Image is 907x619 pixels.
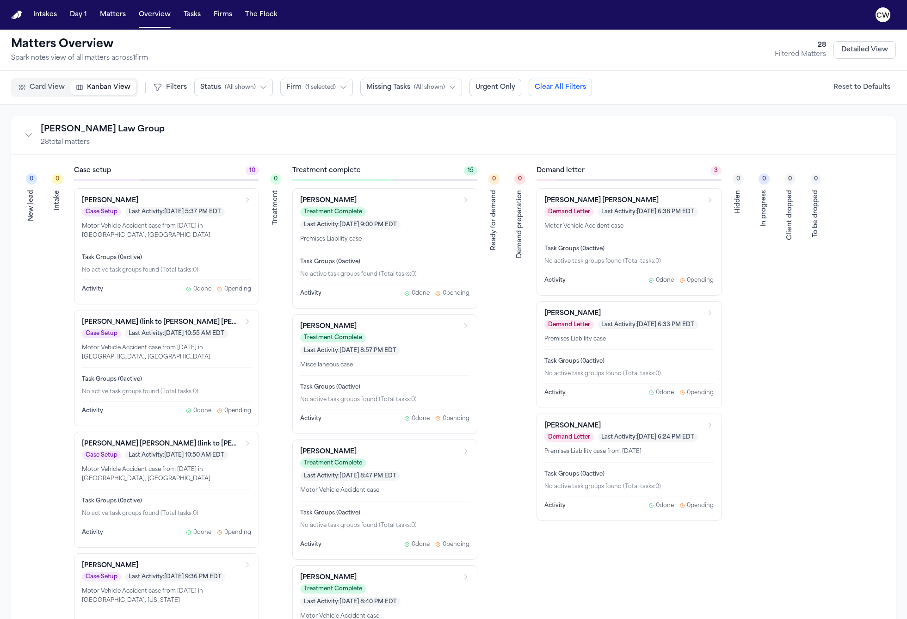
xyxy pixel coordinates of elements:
[544,483,714,490] div: No active task groups found (Total tasks: 0 )
[300,597,401,607] span: Last Activity: [DATE] 8:40 PM EDT
[82,222,251,240] p: Motor Vehicle Accident case from [DATE] in [GEOGRAPHIC_DATA], [GEOGRAPHIC_DATA]
[300,333,366,342] span: Treatment Complete
[300,447,357,457] h3: [PERSON_NAME]
[300,271,469,278] div: No active task groups found (Total tasks: 0 )
[26,173,37,185] div: 0
[125,207,225,217] span: Last Activity: [DATE] 5:37 PM EDT
[300,196,357,205] h3: [PERSON_NAME]
[775,41,826,50] div: 28
[414,84,445,91] span: ( All shown )
[200,83,221,92] span: Status
[544,359,605,364] span: Task Groups ( 0 active)
[70,80,136,95] button: Kanban View
[300,361,469,370] p: Miscellaneous case
[300,573,357,582] h3: [PERSON_NAME]
[193,407,211,415] span: 0 done
[412,415,430,422] span: 0 done
[300,259,360,265] span: Task Groups ( 0 active)
[286,83,302,92] span: Firm
[82,266,251,274] div: No active task groups found (Total tasks: 0 )
[544,447,714,457] p: Premises Liability case from [DATE]
[300,584,366,594] span: Treatment Complete
[193,529,211,536] span: 0 done
[125,451,228,460] span: Last Activity: [DATE] 10:50 AM EDT
[292,188,477,309] div: Open matter: Luis Vargas
[74,188,259,304] div: Open matter: Jerry Pierre
[544,207,594,217] span: Demand Letter
[246,166,259,175] span: 10
[74,432,259,548] div: Open matter: Luis Santana Cabrera (link to Belgica Garcia)
[544,309,601,318] h3: [PERSON_NAME]
[537,301,722,409] div: Open matter: Tonya Parker
[300,220,401,229] span: Last Activity: [DATE] 9:00 PM EDT
[811,190,821,237] div: To be dropped
[22,129,35,142] button: Collapse firm
[180,6,204,23] button: Tasks
[300,346,400,355] span: Last Activity: [DATE] 8:57 PM EDT
[241,6,281,23] button: The Flock
[544,277,566,284] span: Activity
[300,458,366,468] span: Treatment Complete
[300,510,360,516] span: Task Groups ( 0 active)
[537,166,585,175] h3: Demand letter
[733,173,744,185] div: 0
[82,439,240,449] h3: [PERSON_NAME] [PERSON_NAME] (link to [PERSON_NAME])
[292,166,361,175] h3: Treatment complete
[300,541,321,548] span: Activity
[775,50,826,59] div: Filtered Matters
[87,83,130,92] span: Kanban View
[687,389,714,396] span: 0 pending
[292,314,477,434] div: Open matter: Raymond Morgan
[11,37,148,52] h1: Matters Overview
[300,471,400,481] span: Last Activity: [DATE] 8:47 PM EDT
[443,415,469,422] span: 0 pending
[412,541,430,548] span: 0 done
[41,138,90,147] span: 28 total matters
[300,235,469,244] p: Premises Liability case
[292,439,477,560] div: Open matter: Antonia C. Anderson
[514,173,525,185] div: 0
[443,541,469,548] span: 0 pending
[784,173,796,185] div: 0
[66,6,91,23] button: Day 1
[544,258,714,265] div: No active task groups found (Total tasks: 0 )
[544,196,659,205] h3: [PERSON_NAME] [PERSON_NAME]
[300,396,469,403] div: No active task groups found (Total tasks: 0 )
[225,84,256,91] span: ( All shown )
[82,561,138,570] h3: [PERSON_NAME]
[656,389,674,396] span: 0 done
[759,190,769,227] div: In progress
[443,290,469,297] span: 0 pending
[687,277,714,284] span: 0 pending
[598,320,698,329] span: Last Activity: [DATE] 6:33 PM EDT
[82,255,142,260] span: Task Groups ( 0 active)
[710,166,722,175] span: 3
[224,285,251,293] span: 0 pending
[489,190,499,250] div: Ready for demand
[82,377,142,382] span: Task Groups ( 0 active)
[300,207,366,217] span: Treatment Complete
[82,510,251,517] div: No active task groups found (Total tasks: 0 )
[270,173,281,185] div: 0
[82,388,251,396] div: No active task groups found (Total tasks: 0 )
[11,11,22,19] img: Finch Logo
[224,529,251,536] span: 0 pending
[194,79,273,96] button: Status(All shown)
[82,572,121,582] span: Case Setup
[135,6,174,23] a: Overview
[687,502,714,509] span: 0 pending
[210,6,236,23] button: Firms
[833,41,896,59] button: Detailed View
[82,451,121,460] span: Case Setup
[785,190,795,240] div: Client dropped
[82,196,138,205] h3: [PERSON_NAME]
[464,166,477,175] span: 15
[224,407,251,415] span: 0 pending
[529,79,592,96] button: Clear All Filters
[537,188,722,296] div: Open matter: Saul Martinez Vicente
[30,6,61,23] button: Intakes
[544,246,605,252] span: Task Groups ( 0 active)
[488,173,500,185] div: 0
[82,529,103,536] span: Activity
